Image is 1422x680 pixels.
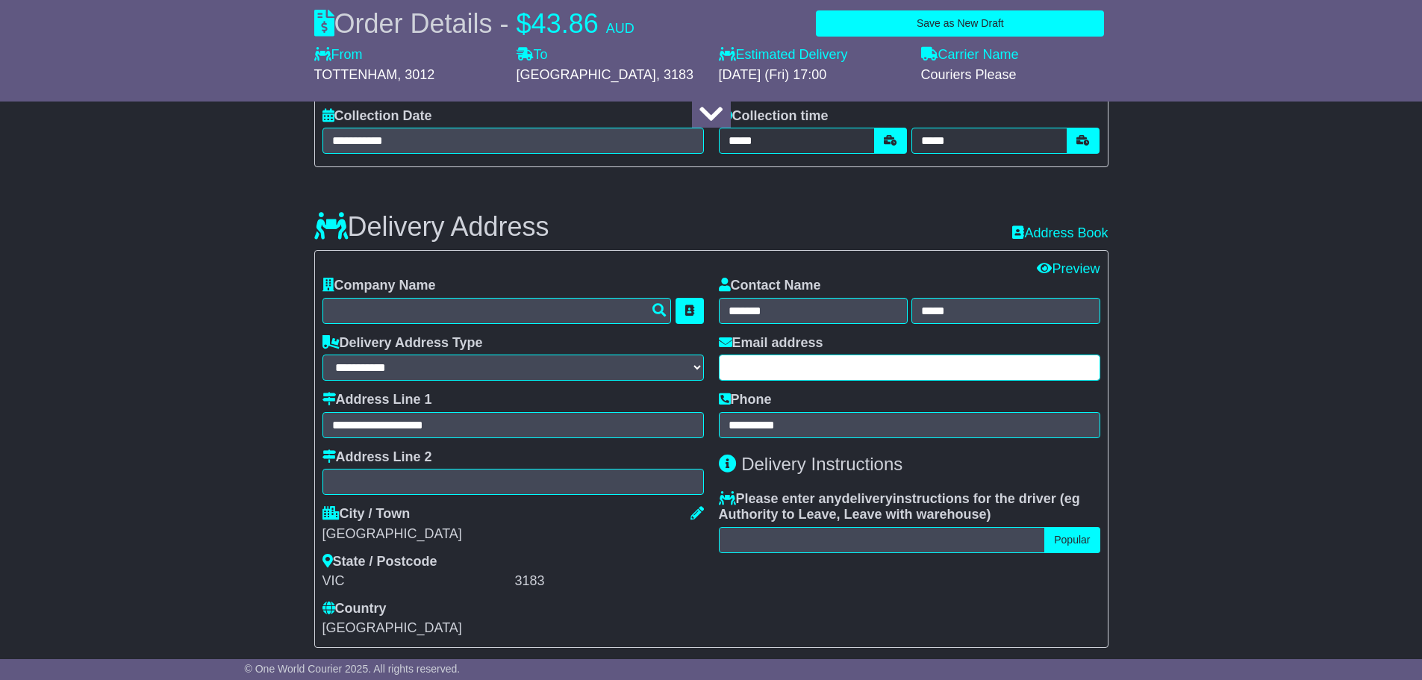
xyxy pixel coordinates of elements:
[719,335,823,352] label: Email address
[322,278,436,294] label: Company Name
[1044,527,1100,553] button: Popular
[719,67,906,84] div: [DATE] (Fri) 17:00
[842,491,893,506] span: delivery
[741,454,902,474] span: Delivery Instructions
[314,67,398,82] span: TOTTENHAM
[719,47,906,63] label: Estimated Delivery
[314,212,549,242] h3: Delivery Address
[719,491,1100,523] label: Please enter any instructions for the driver ( )
[314,47,363,63] label: From
[322,620,462,635] span: [GEOGRAPHIC_DATA]
[322,392,432,408] label: Address Line 1
[656,67,693,82] span: , 3183
[517,47,548,63] label: To
[322,506,411,523] label: City / Town
[1012,225,1108,240] a: Address Book
[1037,261,1100,276] a: Preview
[322,449,432,466] label: Address Line 2
[719,278,821,294] label: Contact Name
[719,491,1080,523] span: eg Authority to Leave, Leave with warehouse
[606,21,634,36] span: AUD
[322,601,387,617] label: Country
[245,663,461,675] span: © One World Courier 2025. All rights reserved.
[719,392,772,408] label: Phone
[397,67,434,82] span: , 3012
[515,573,704,590] div: 3183
[322,526,704,543] div: [GEOGRAPHIC_DATA]
[322,554,437,570] label: State / Postcode
[517,67,656,82] span: [GEOGRAPHIC_DATA]
[322,108,432,125] label: Collection Date
[921,47,1019,63] label: Carrier Name
[322,335,483,352] label: Delivery Address Type
[816,10,1104,37] button: Save as New Draft
[921,67,1108,84] div: Couriers Please
[517,8,531,39] span: $
[314,7,634,40] div: Order Details -
[531,8,599,39] span: 43.86
[322,573,511,590] div: VIC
